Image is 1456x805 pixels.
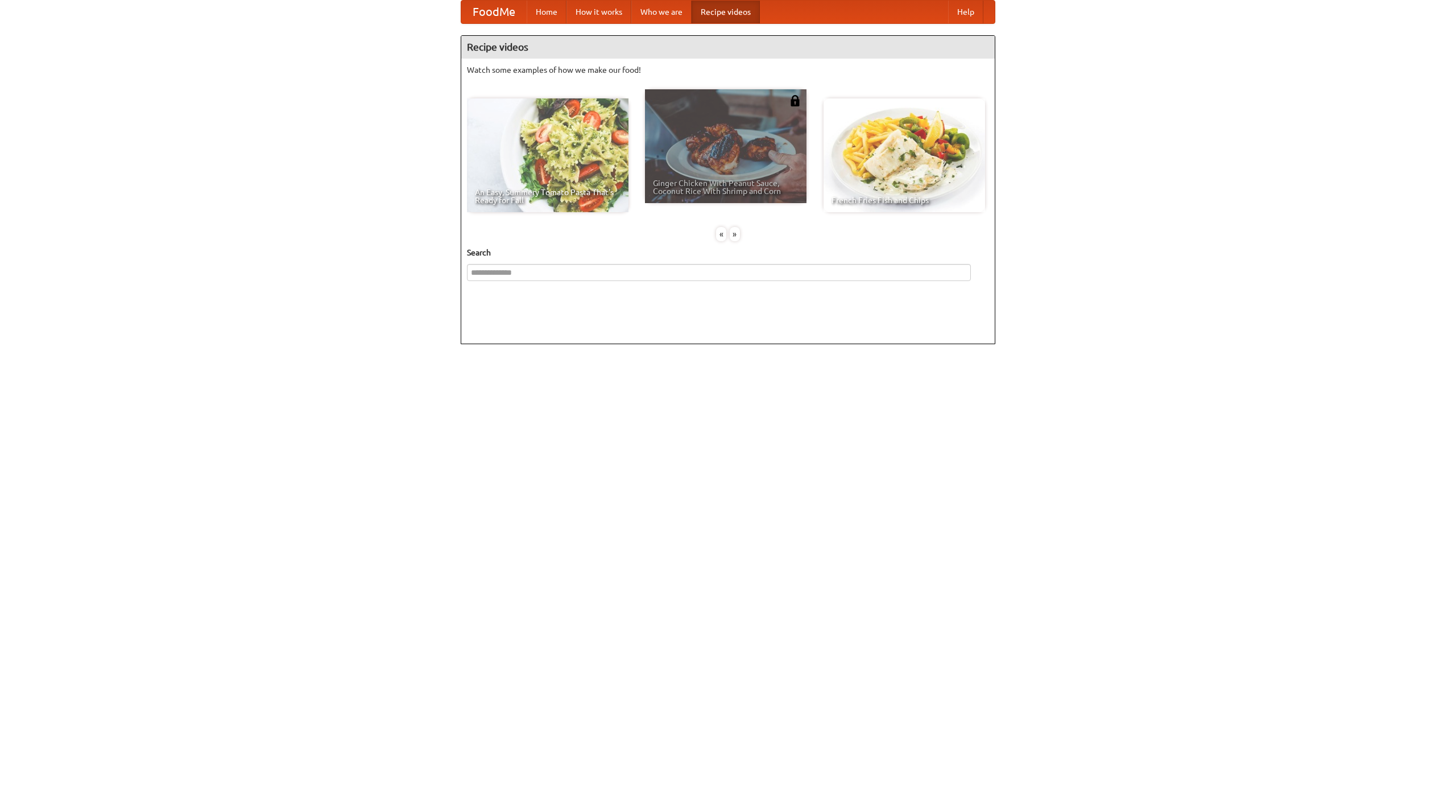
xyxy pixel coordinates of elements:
[716,227,726,241] div: «
[566,1,631,23] a: How it works
[467,247,989,258] h5: Search
[461,1,527,23] a: FoodMe
[631,1,692,23] a: Who we are
[461,36,995,59] h4: Recipe videos
[527,1,566,23] a: Home
[692,1,760,23] a: Recipe videos
[467,64,989,76] p: Watch some examples of how we make our food!
[467,98,628,212] a: An Easy, Summery Tomato Pasta That's Ready for Fall
[730,227,740,241] div: »
[948,1,983,23] a: Help
[824,98,985,212] a: French Fries Fish and Chips
[789,95,801,106] img: 483408.png
[475,188,621,204] span: An Easy, Summery Tomato Pasta That's Ready for Fall
[832,196,977,204] span: French Fries Fish and Chips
